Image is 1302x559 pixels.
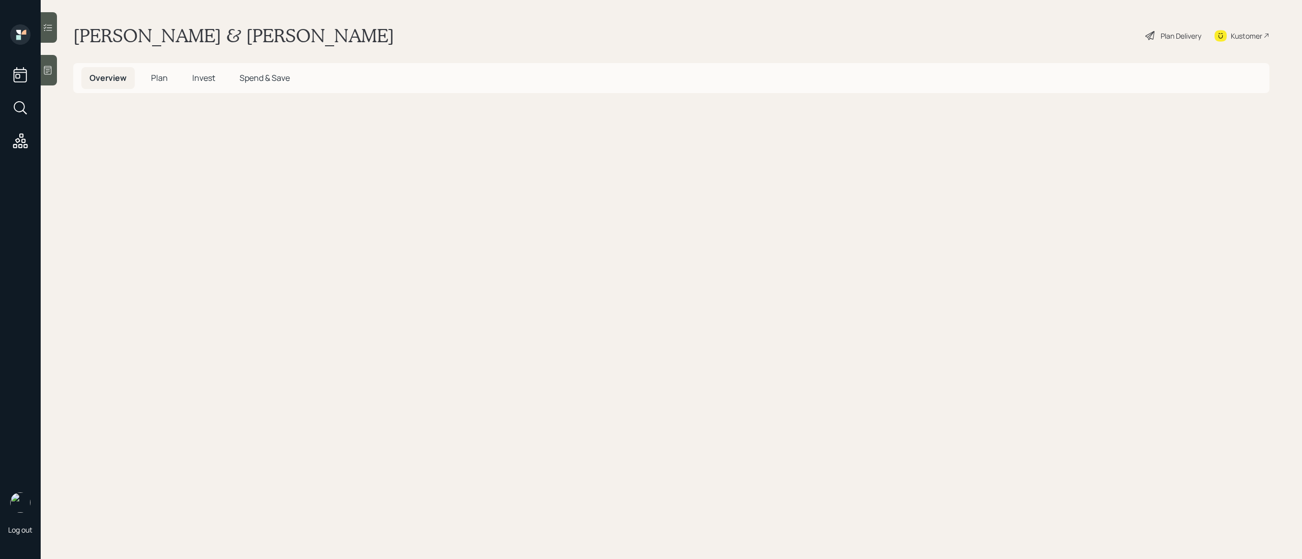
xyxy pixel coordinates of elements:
div: Kustomer [1231,31,1262,41]
span: Invest [192,72,215,83]
div: Plan Delivery [1161,31,1201,41]
h1: [PERSON_NAME] & [PERSON_NAME] [73,24,394,47]
div: Log out [8,525,33,535]
span: Plan [151,72,168,83]
span: Spend & Save [240,72,290,83]
img: retirable_logo.png [10,492,31,513]
span: Overview [90,72,127,83]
